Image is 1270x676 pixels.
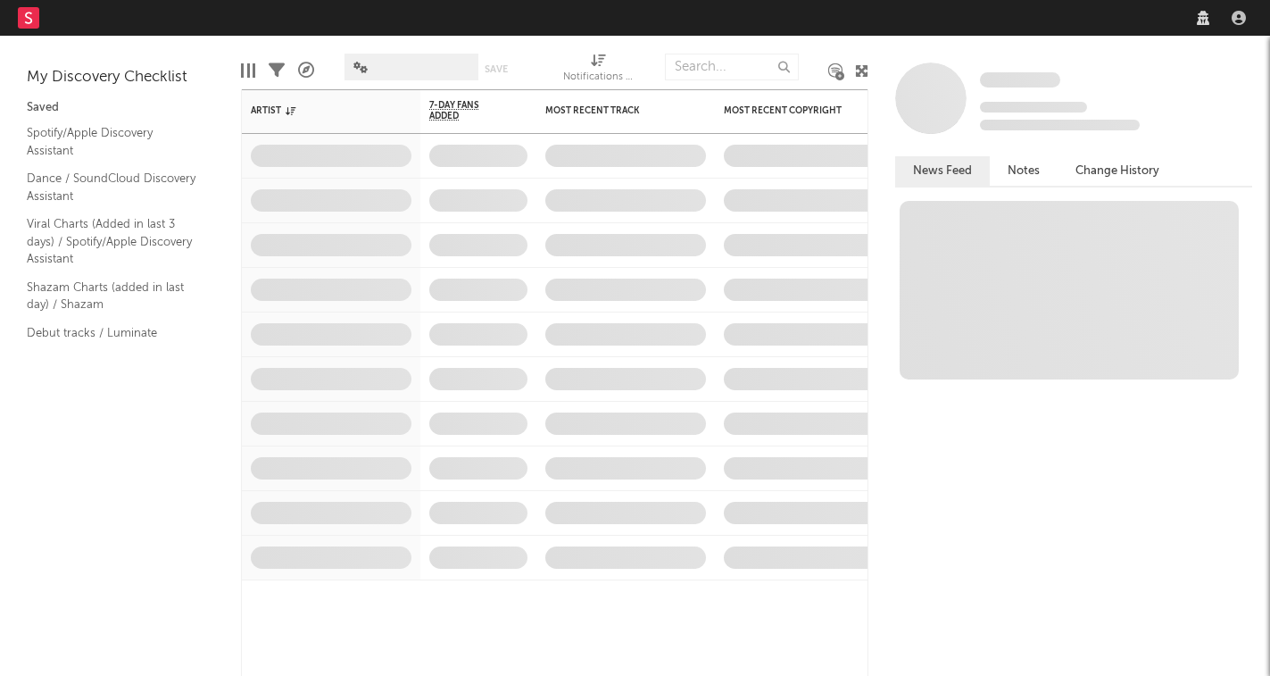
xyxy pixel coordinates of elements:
[27,123,196,160] a: Spotify/Apple Discovery Assistant
[980,71,1060,89] a: Some Artist
[27,214,196,269] a: Viral Charts (Added in last 3 days) / Spotify/Apple Discovery Assistant
[241,45,255,96] div: Edit Columns
[1058,156,1177,186] button: Change History
[895,156,990,186] button: News Feed
[990,156,1058,186] button: Notes
[980,120,1140,130] span: 0 fans last week
[27,67,214,88] div: My Discovery Checklist
[251,105,385,116] div: Artist
[563,67,635,88] div: Notifications (Artist)
[27,169,196,205] a: Dance / SoundCloud Discovery Assistant
[980,102,1087,113] span: Tracking Since: [DATE]
[545,105,679,116] div: Most Recent Track
[980,72,1060,88] span: Some Artist
[429,100,501,121] span: 7-Day Fans Added
[563,45,635,96] div: Notifications (Artist)
[27,97,214,119] div: Saved
[27,323,196,343] a: Debut tracks / Luminate
[665,54,799,80] input: Search...
[27,278,196,314] a: Shazam Charts (added in last day) / Shazam
[269,45,285,96] div: Filters
[724,105,858,116] div: Most Recent Copyright
[485,64,508,74] button: Save
[298,45,314,96] div: A&R Pipeline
